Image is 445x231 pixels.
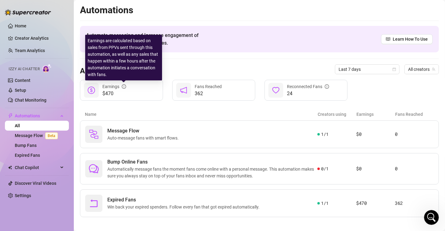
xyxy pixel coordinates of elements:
article: $0 [356,165,395,172]
div: And when i go in. Its gone [52,79,118,92]
a: Discover Viral Videos [15,181,56,186]
h3: All Automations [80,66,133,76]
a: Creator Analytics [15,33,64,43]
iframe: Intercom live chat [424,210,439,225]
a: Expired Fans [15,153,40,158]
span: rollback [89,198,99,208]
p: Active 7h ago [30,8,57,14]
article: Creators using [318,111,356,118]
span: Fans Reached [195,84,222,89]
span: info-circle [325,84,329,89]
a: Learn How To Use [381,34,433,44]
span: Expired Fans [107,196,262,204]
span: 1 / 1 [321,131,328,138]
a: Message FlowBeta [15,133,60,138]
button: Upload attachment [29,184,34,189]
span: 1 / 1 [321,200,328,207]
h2: Automations [80,4,439,16]
img: AI Chatter [42,64,52,73]
div: And when i go in. Its gone [57,82,113,88]
textarea: Message… [5,171,118,181]
img: logo-BBDzfeDw.svg [5,9,51,15]
span: read [386,37,390,41]
span: calendar [392,67,396,71]
span: 24 [287,90,329,97]
span: Automations [15,111,58,121]
div: Oh no, I’m really sorry to hear that the issue with the free previews getting deleted is still ha... [5,120,101,169]
div: Jereminaa says… [5,21,118,79]
img: Profile image for Giselle [18,3,27,13]
span: notification [180,87,187,94]
div: Close [108,2,119,14]
span: Izzy AI Chatter [9,66,40,72]
img: svg%3e [89,129,99,139]
div: Giselle says… [5,120,118,180]
a: All [15,123,20,128]
article: Earnings [356,111,395,118]
button: Emoji picker [10,184,14,189]
img: Chat Copilot [8,165,12,170]
span: $470 [102,90,126,97]
span: Beta [45,132,58,139]
span: comment [89,164,99,174]
span: Automate messaging and Increase engagement of fans, send more personal messages. [86,31,205,47]
span: 0 / 1 [321,165,328,172]
span: heart [272,87,280,94]
span: thunderbolt [8,113,13,118]
span: All creators [408,65,435,74]
a: Team Analytics [15,48,45,53]
span: team [432,67,435,71]
article: 362 [395,200,434,207]
a: Setup [15,88,26,93]
span: dollar [88,87,95,94]
span: 362 [195,90,222,97]
a: Settings [15,193,31,198]
div: Jereminaa says… [5,79,118,97]
span: Message Flow [107,127,181,135]
a: Bump Fans [15,143,37,148]
img: Profile image for Giselle [29,106,35,112]
div: joined the conversation [37,107,95,112]
div: Earnings are calculated based on sales from PPVs sent through this automation, as well as any sal... [85,35,162,80]
article: Fans Reached [395,111,434,118]
span: Bump Online Fans [107,158,317,166]
span: Chat Copilot [15,163,58,172]
div: [DATE] [5,97,118,105]
span: info-circle [122,84,126,89]
article: 0 [395,165,434,172]
button: go back [4,2,16,14]
span: Win back your expired spenders. Follow every fan that got expired automatically. [107,204,262,210]
a: Content [15,78,30,83]
button: Gif picker [19,184,24,189]
a: Home [15,23,26,28]
button: Home [96,2,108,14]
article: $0 [356,131,395,138]
div: Earnings [102,83,126,90]
div: Oh no, I’m really sorry to hear that the issue with the free previews getting deleted is still ha... [10,123,96,165]
span: Learn How To Use [393,36,428,43]
b: Giselle [37,107,51,111]
span: Last 7 days [339,65,396,74]
article: $470 [356,200,395,207]
article: Name [85,111,318,118]
a: Chat Monitoring [15,98,46,103]
span: Automatically message fans the moment fans come online with a personal message. This automation m... [107,166,317,179]
span: Auto-message fans with smart flows. [107,135,181,141]
div: Giselle says… [5,105,118,120]
div: Reconnected Fans [287,83,329,90]
button: Send a message… [105,181,115,191]
h1: Giselle [30,3,46,8]
article: 0 [395,131,434,138]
